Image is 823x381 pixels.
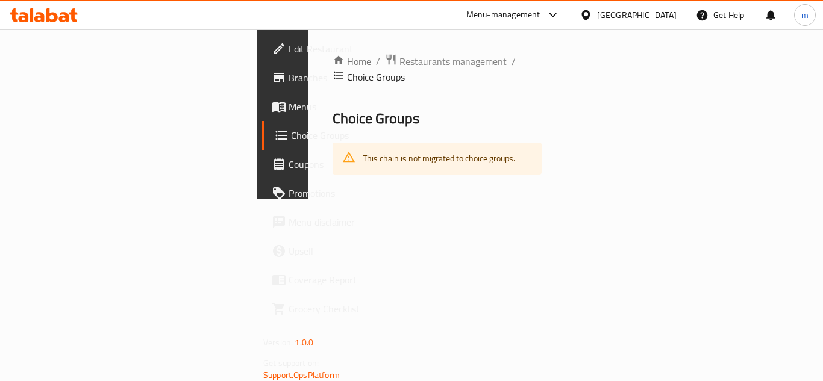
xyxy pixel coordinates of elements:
span: Edit Restaurant [289,42,385,56]
span: Get support on: [263,355,319,371]
span: Promotions [289,186,385,200]
span: Menus [289,99,385,114]
a: Promotions [262,179,395,208]
span: m [801,8,809,22]
nav: breadcrumb [333,54,542,85]
span: 1.0.0 [295,335,313,350]
a: Edit Restaurant [262,34,395,63]
a: Choice Groups [262,121,395,150]
span: Version: [263,335,293,350]
a: Grocery Checklist [262,294,395,323]
a: Menus [262,92,395,121]
a: Restaurants management [385,54,507,69]
span: Branches [289,70,385,85]
li: / [512,54,516,69]
span: Grocery Checklist [289,302,385,316]
span: Coupons [289,157,385,172]
span: Coverage Report [289,273,385,287]
span: Restaurants management [399,54,507,69]
span: Upsell [289,244,385,258]
div: [GEOGRAPHIC_DATA] [597,8,677,22]
span: Menu disclaimer [289,215,385,229]
div: Menu-management [466,8,540,22]
a: Coverage Report [262,265,395,294]
a: Menu disclaimer [262,208,395,237]
a: Branches [262,63,395,92]
span: Choice Groups [291,128,385,143]
div: This chain is not migrated to choice groups. [363,146,515,171]
a: Upsell [262,237,395,265]
a: Coupons [262,150,395,179]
